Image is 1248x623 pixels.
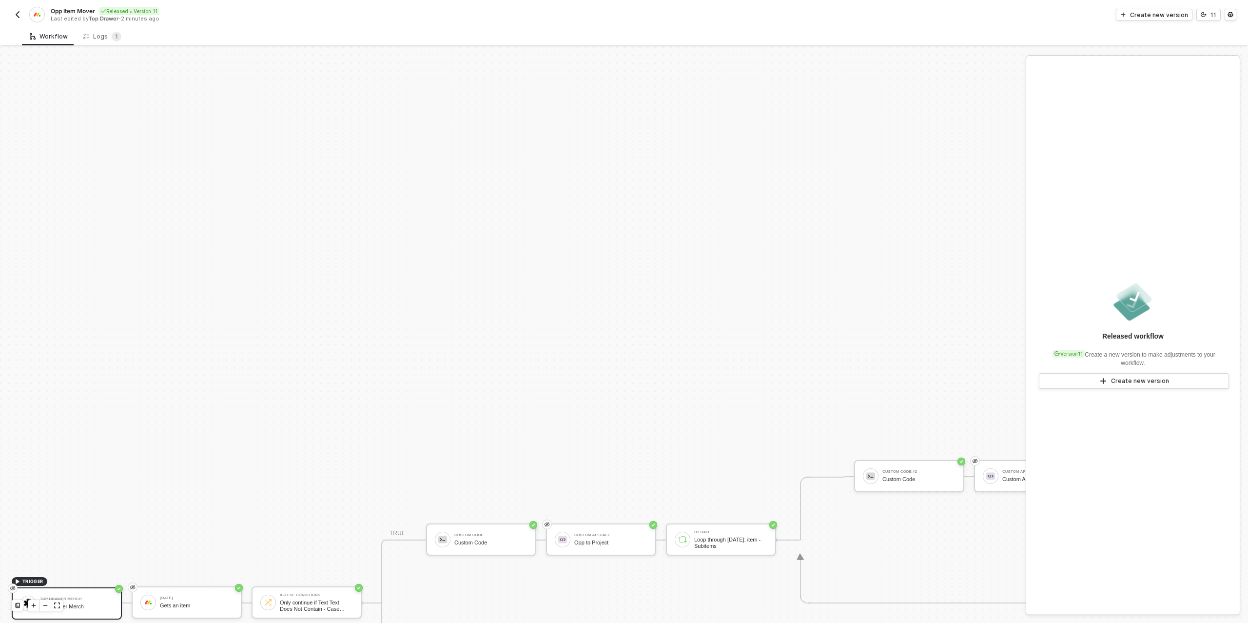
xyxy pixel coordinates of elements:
[454,533,527,537] div: Custom Code
[1201,12,1207,18] span: icon-versioning
[83,32,121,41] div: Logs
[160,596,233,600] div: [DATE]
[14,11,21,19] img: back
[986,472,995,481] img: icon
[1002,470,1075,474] div: Custom API Call #2
[1038,345,1228,367] div: Create a new version to make adjustments to your workflow.
[1111,377,1169,385] div: Create new version
[769,521,777,529] span: icon-success-page
[1196,9,1221,20] button: 11
[866,472,875,481] img: icon
[130,583,136,591] span: eye-invisible
[15,579,20,584] span: icon-play
[115,33,118,40] span: 1
[882,476,955,482] div: Custom Code
[529,521,537,529] span: icon-success-page
[438,535,447,544] img: icon
[1210,11,1216,19] div: 11
[51,7,95,15] span: Opp Item Mover
[1111,281,1154,323] img: released.png
[678,535,687,544] img: icon
[31,603,37,608] span: icon-play
[264,598,273,607] img: icon
[694,537,767,549] div: Loop through [DATE]: item - Subitems
[10,584,16,592] span: eye-invisible
[235,584,243,592] span: icon-success-page
[30,33,68,40] div: Workflow
[115,585,123,593] span: icon-success-page
[544,521,550,528] span: eye-invisible
[1116,9,1192,20] button: Create new version
[1120,12,1126,18] span: icon-play
[1039,373,1229,389] button: Create new version
[1228,12,1233,18] span: icon-settings
[54,603,60,608] span: icon-expand
[1102,331,1164,341] div: Released workflow
[649,521,657,529] span: icon-success-page
[972,457,978,465] span: eye-invisible
[882,470,955,474] div: Custom Code #2
[22,578,43,585] span: TRIGGER
[40,603,113,610] div: Top Drawer Merch
[144,598,153,607] img: icon
[355,584,363,592] span: icon-success-page
[454,540,527,546] div: Custom Code
[280,600,353,612] div: Only continue if Text Text Does Not Contain - Case Sensitive Live Event - In Stock Inventory
[574,540,647,546] div: Opp to Project
[558,535,567,544] img: icon
[12,9,23,20] button: back
[1002,476,1075,482] div: Custom API Call
[160,603,233,609] div: Gets an item
[1053,350,1085,358] div: Version 11
[33,10,41,19] img: integration-icon
[280,593,353,597] div: If-Else Conditions
[99,7,159,15] div: Released • Version 11
[574,533,647,537] div: Custom API Call
[24,599,33,607] img: icon
[694,530,767,534] div: Iterate
[1099,377,1107,385] span: icon-play
[957,458,965,465] span: icon-success-page
[42,603,48,608] span: icon-minus
[112,32,121,41] sup: 1
[89,15,118,22] span: Top Drawer
[40,597,113,601] div: Top Drawer Merch
[390,529,406,538] div: TRUE
[1054,351,1060,357] span: icon-versioning
[51,15,623,22] div: Last edited by - 2 minutes ago
[1130,11,1188,19] div: Create new version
